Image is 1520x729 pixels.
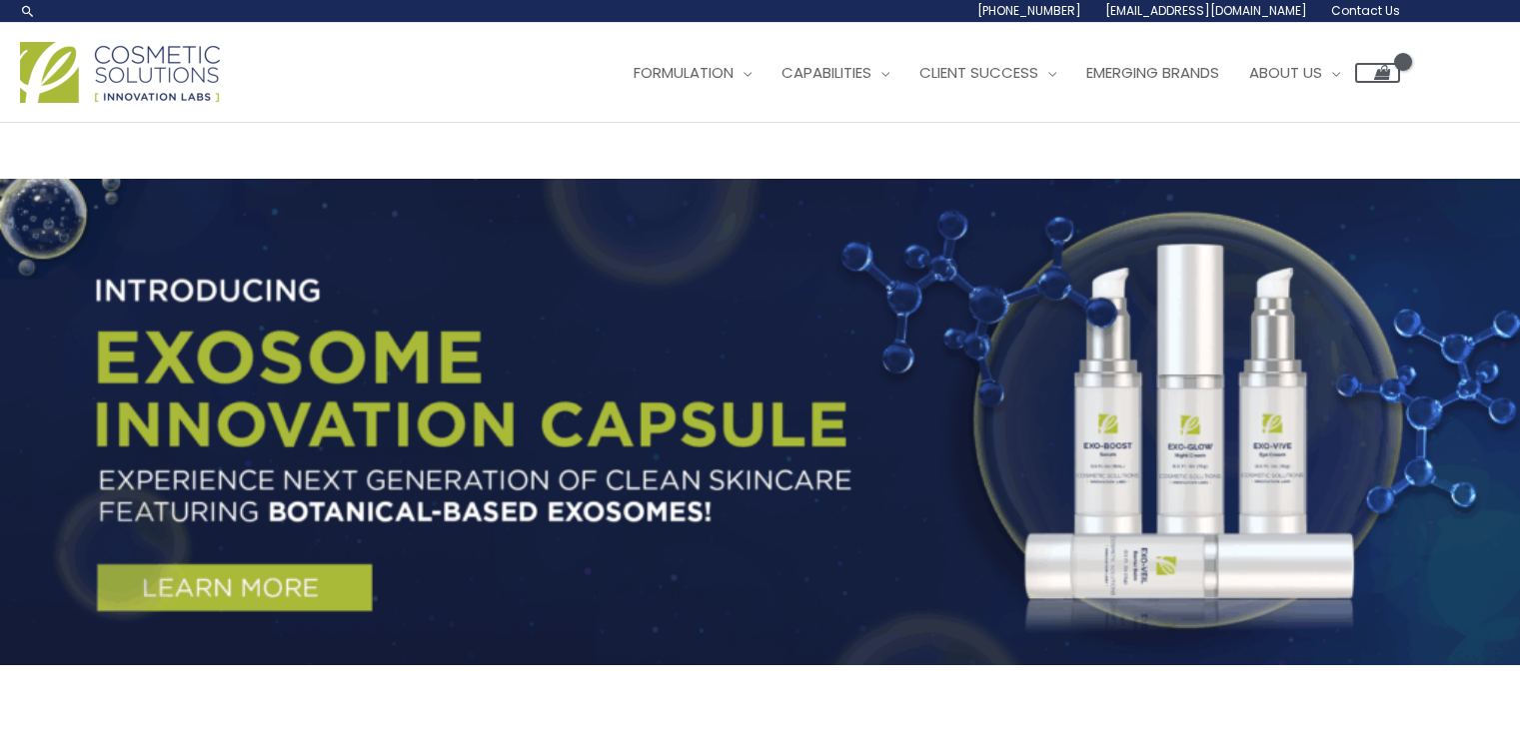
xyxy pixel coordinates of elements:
[1086,62,1219,83] span: Emerging Brands
[766,43,904,103] a: Capabilities
[1071,43,1234,103] a: Emerging Brands
[1355,63,1400,83] a: View Shopping Cart, empty
[1234,43,1355,103] a: About Us
[1249,62,1322,83] span: About Us
[1105,2,1307,19] span: [EMAIL_ADDRESS][DOMAIN_NAME]
[1331,2,1400,19] span: Contact Us
[20,42,220,103] img: Cosmetic Solutions Logo
[977,2,1081,19] span: [PHONE_NUMBER]
[604,43,1400,103] nav: Site Navigation
[619,43,766,103] a: Formulation
[919,62,1038,83] span: Client Success
[781,62,871,83] span: Capabilities
[20,3,36,19] a: Search icon link
[904,43,1071,103] a: Client Success
[634,62,734,83] span: Formulation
